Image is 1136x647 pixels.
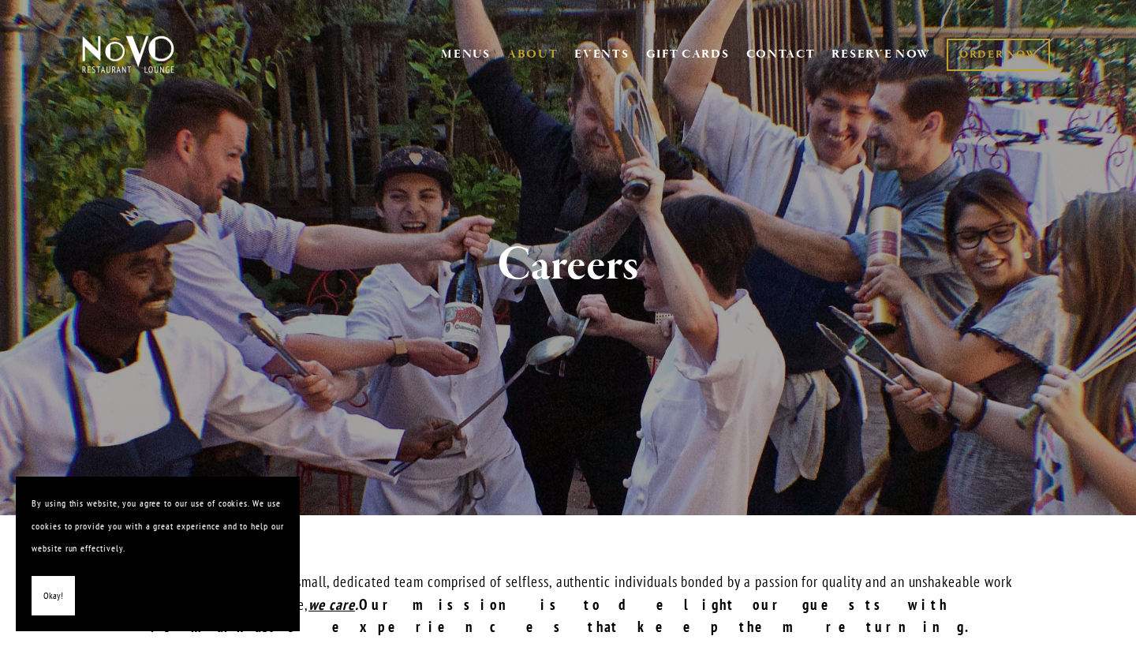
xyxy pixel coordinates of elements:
[43,585,63,608] span: Okay!
[441,47,491,62] a: MENUS
[79,35,177,74] img: Novo Restaurant &amp; Lounge
[574,47,629,62] a: EVENTS
[108,570,1028,638] p: Come work with us! We are a small, dedicated team comprised of selfless, authentic individuals bo...
[355,595,359,614] em: .
[32,576,75,616] button: Okay!
[151,595,985,637] strong: Our mission is to delight our guests with remarkable experiences that keep them returning.
[308,595,355,614] em: we care
[831,39,931,69] a: RESERVE NOW
[497,235,639,295] strong: Careers
[16,477,300,631] section: Cookie banner
[507,47,559,62] a: ABOUT
[646,39,730,69] a: GIFT CARDS
[32,492,284,560] p: By using this website, you agree to our use of cookies. We use cookies to provide you with a grea...
[947,39,1050,71] a: ORDER NOW
[746,39,816,69] a: CONTACT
